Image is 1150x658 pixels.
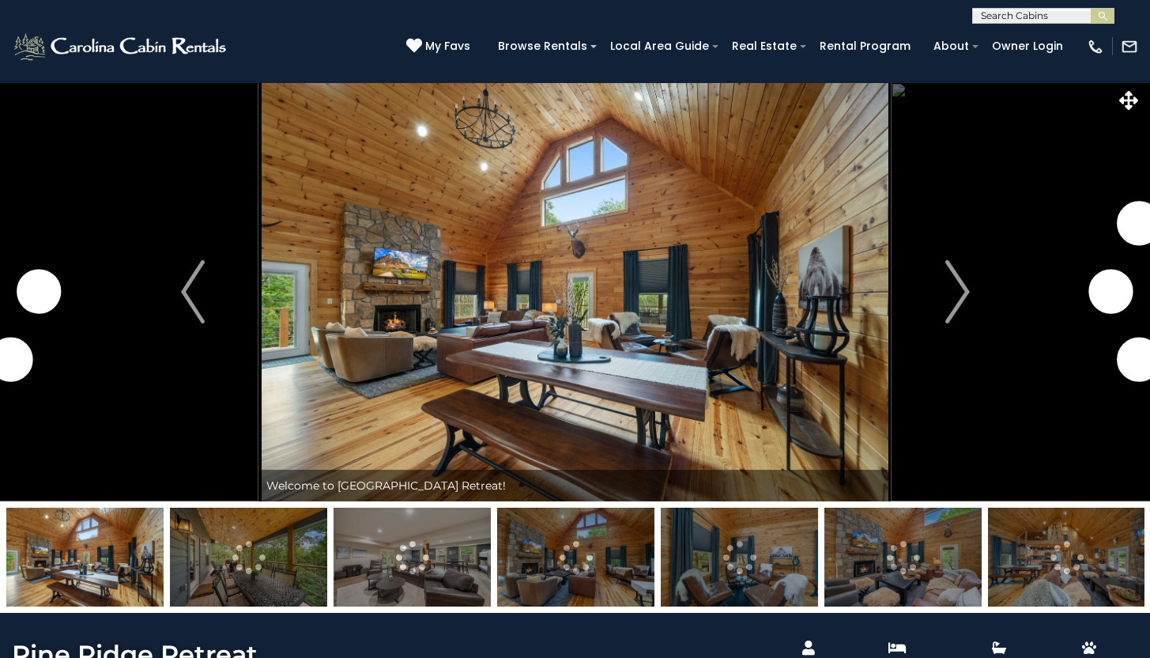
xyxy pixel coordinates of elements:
[812,34,918,59] a: Rental Program
[988,508,1145,607] img: 169077891
[945,260,969,323] img: arrow
[170,508,327,607] img: 169077916
[892,82,1024,501] button: Next
[258,470,891,501] div: Welcome to [GEOGRAPHIC_DATA] Retreat!
[6,508,164,607] img: 169077895
[1121,38,1138,55] img: mail-regular-white.png
[602,34,717,59] a: Local Area Guide
[425,38,470,55] span: My Favs
[126,82,258,501] button: Previous
[497,508,654,607] img: 169077889
[334,508,491,607] img: 169077904
[824,508,982,607] img: 169077890
[181,260,205,323] img: arrow
[661,508,818,607] img: 169077893
[1087,38,1104,55] img: phone-regular-white.png
[490,34,595,59] a: Browse Rentals
[724,34,805,59] a: Real Estate
[926,34,977,59] a: About
[406,38,474,55] a: My Favs
[12,31,231,62] img: White-1-2.png
[984,34,1071,59] a: Owner Login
